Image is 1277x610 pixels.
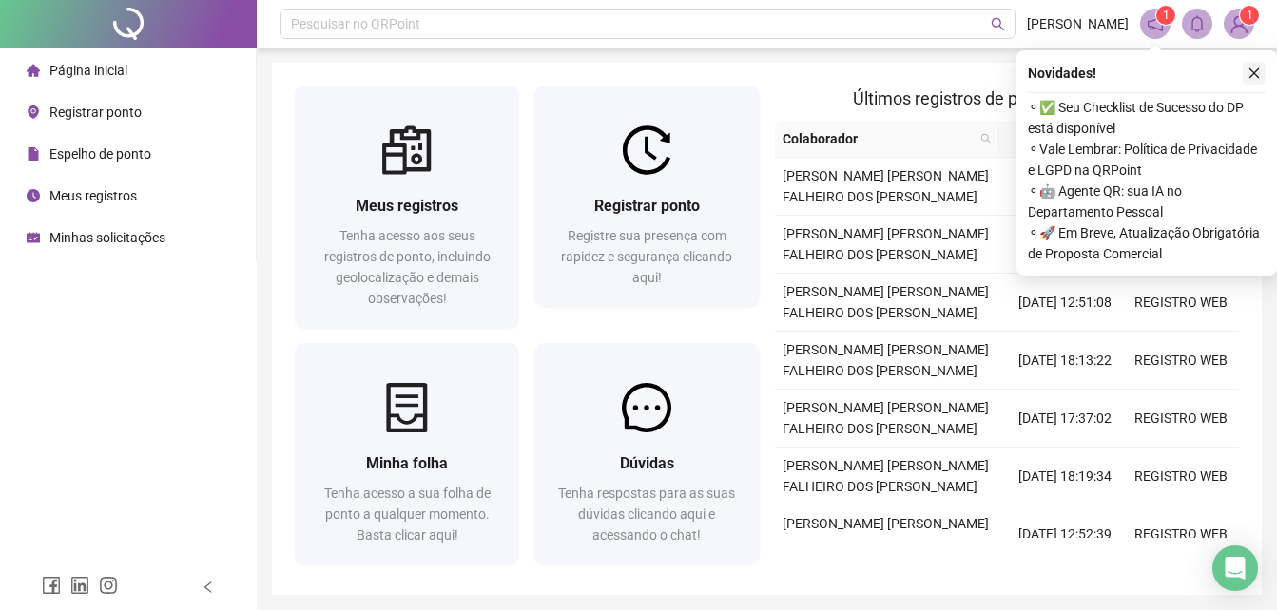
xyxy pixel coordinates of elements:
td: REGISTRO WEB [1123,390,1239,448]
span: Minhas solicitações [49,230,165,245]
span: Espelho de ponto [49,146,151,162]
span: Registre sua presença com rapidez e segurança clicando aqui! [561,228,732,285]
td: [DATE] 18:23:11 [1007,216,1123,274]
td: REGISTRO WEB [1123,274,1239,332]
span: home [27,64,40,77]
div: Open Intercom Messenger [1212,545,1258,591]
a: Minha folhaTenha acesso a sua folha de ponto a qualquer momento. Basta clicar aqui! [295,343,519,564]
span: Colaborador [783,128,974,149]
span: ⚬ Vale Lembrar: Política de Privacidade e LGPD na QRPoint [1028,139,1266,181]
sup: 1 [1156,6,1175,25]
span: facebook [42,576,61,595]
td: [DATE] 12:52:39 [1007,505,1123,563]
span: left [202,581,215,594]
td: [DATE] 17:37:02 [1007,390,1123,448]
span: file [27,147,40,161]
span: [PERSON_NAME] [PERSON_NAME] FALHEIRO DOS [PERSON_NAME] [783,168,989,204]
span: [PERSON_NAME] [PERSON_NAME] FALHEIRO DOS [PERSON_NAME] [783,400,989,436]
span: [PERSON_NAME] [1027,13,1129,34]
a: Registrar pontoRegistre sua presença com rapidez e segurança clicando aqui! [534,86,759,307]
span: [PERSON_NAME] [PERSON_NAME] FALHEIRO DOS [PERSON_NAME] [783,458,989,494]
a: Meus registrosTenha acesso aos seus registros de ponto, incluindo geolocalização e demais observa... [295,86,519,328]
span: search [991,17,1005,31]
span: Registrar ponto [594,197,700,215]
a: DúvidasTenha respostas para as suas dúvidas clicando aqui e acessando o chat! [534,343,759,564]
span: [PERSON_NAME] [PERSON_NAME] FALHEIRO DOS [PERSON_NAME] [783,226,989,262]
span: Data/Hora [1007,128,1089,149]
span: clock-circle [27,189,40,202]
sup: Atualize o seu contato no menu Meus Dados [1240,6,1259,25]
td: REGISTRO WEB [1123,332,1239,390]
span: [PERSON_NAME] [PERSON_NAME] FALHEIRO DOS [PERSON_NAME] [783,342,989,378]
span: close [1248,67,1261,80]
span: Tenha acesso a sua folha de ponto a qualquer momento. Basta clicar aqui! [324,486,491,543]
span: bell [1189,15,1206,32]
span: search [977,124,996,153]
span: Página inicial [49,63,127,78]
span: Minha folha [366,454,448,472]
span: environment [27,105,40,119]
span: [PERSON_NAME] [PERSON_NAME] FALHEIRO DOS [PERSON_NAME] [783,284,989,320]
span: Tenha respostas para as suas dúvidas clicando aqui e acessando o chat! [558,486,735,543]
span: 1 [1163,9,1170,22]
span: Meus registros [49,188,137,203]
span: ⚬ 🚀 Em Breve, Atualização Obrigatória de Proposta Comercial [1028,222,1266,264]
span: 1 [1247,9,1253,22]
span: schedule [27,231,40,244]
span: Novidades ! [1028,63,1096,84]
span: Dúvidas [620,454,674,472]
span: ⚬ 🤖 Agente QR: sua IA no Departamento Pessoal [1028,181,1266,222]
span: Meus registros [356,197,458,215]
span: notification [1147,15,1164,32]
td: REGISTRO WEB [1123,505,1239,563]
th: Data/Hora [999,121,1112,158]
span: Últimos registros de ponto sincronizados [853,88,1160,108]
td: [DATE] 12:51:08 [1007,274,1123,332]
span: [PERSON_NAME] [PERSON_NAME] FALHEIRO DOS [PERSON_NAME] [783,516,989,552]
span: ⚬ ✅ Seu Checklist de Sucesso do DP está disponível [1028,97,1266,139]
span: linkedin [70,576,89,595]
span: instagram [99,576,118,595]
td: [DATE] 18:19:34 [1007,448,1123,505]
td: REGISTRO WEB [1123,448,1239,505]
span: Registrar ponto [49,105,142,120]
td: [DATE] 18:13:22 [1007,332,1123,390]
span: search [980,133,992,144]
img: 87777 [1225,10,1253,38]
span: Tenha acesso aos seus registros de ponto, incluindo geolocalização e demais observações! [324,228,491,306]
td: [DATE] 17:30:00 [1007,158,1123,216]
